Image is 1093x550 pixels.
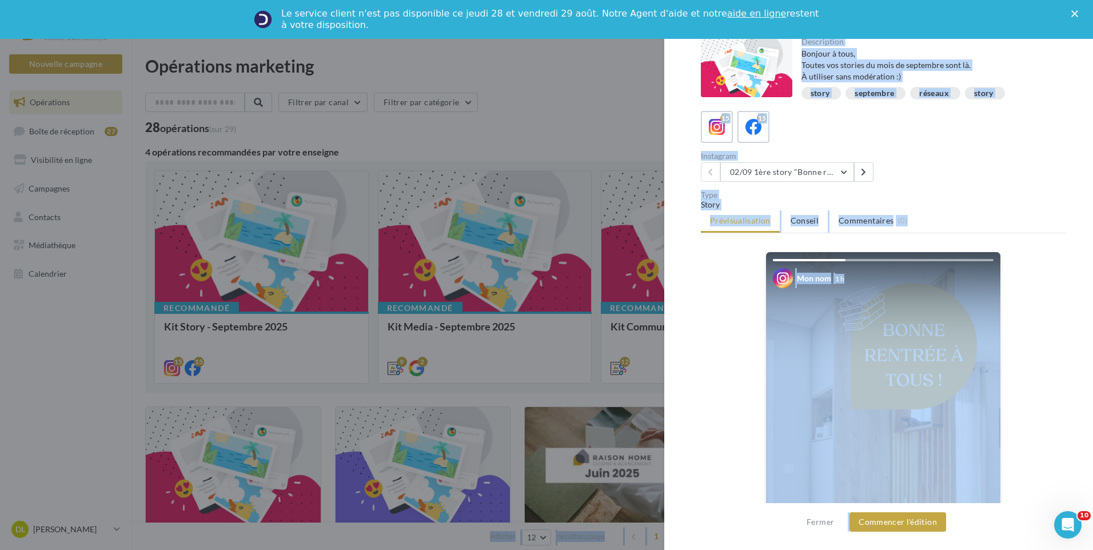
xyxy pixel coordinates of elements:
div: Story [701,199,1066,210]
div: Fermer [1071,10,1083,17]
div: 15 [720,113,731,123]
img: Profile image for Service-Client [254,10,272,29]
div: Le service client n'est pas disponible ce jeudi 28 et vendredi 29 août. Notre Agent d'aide et not... [281,8,821,31]
div: Instagram [701,152,879,160]
div: Mon nom [797,273,831,284]
div: Bonjour à tous, Toutes vos stories du mois de septembre sont là. À utiliser sans modération :) [801,48,1057,82]
div: Description [801,38,1057,46]
div: 15 [757,113,767,123]
span: (0) [898,216,908,225]
div: septembre [855,89,894,98]
button: Commencer l'édition [849,512,946,532]
div: 1 h [835,274,844,284]
iframe: Intercom live chat [1054,511,1082,539]
a: aide en ligne [727,8,786,19]
button: Fermer [802,515,839,529]
span: 10 [1078,511,1091,520]
div: Type [701,191,1066,199]
button: 02/09 1ère story "Bonne rentrée" [720,162,854,182]
div: réseaux [919,89,948,98]
div: story [811,89,830,98]
div: story [974,89,994,98]
span: Commentaires [839,215,893,226]
span: Conseil [791,216,819,225]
